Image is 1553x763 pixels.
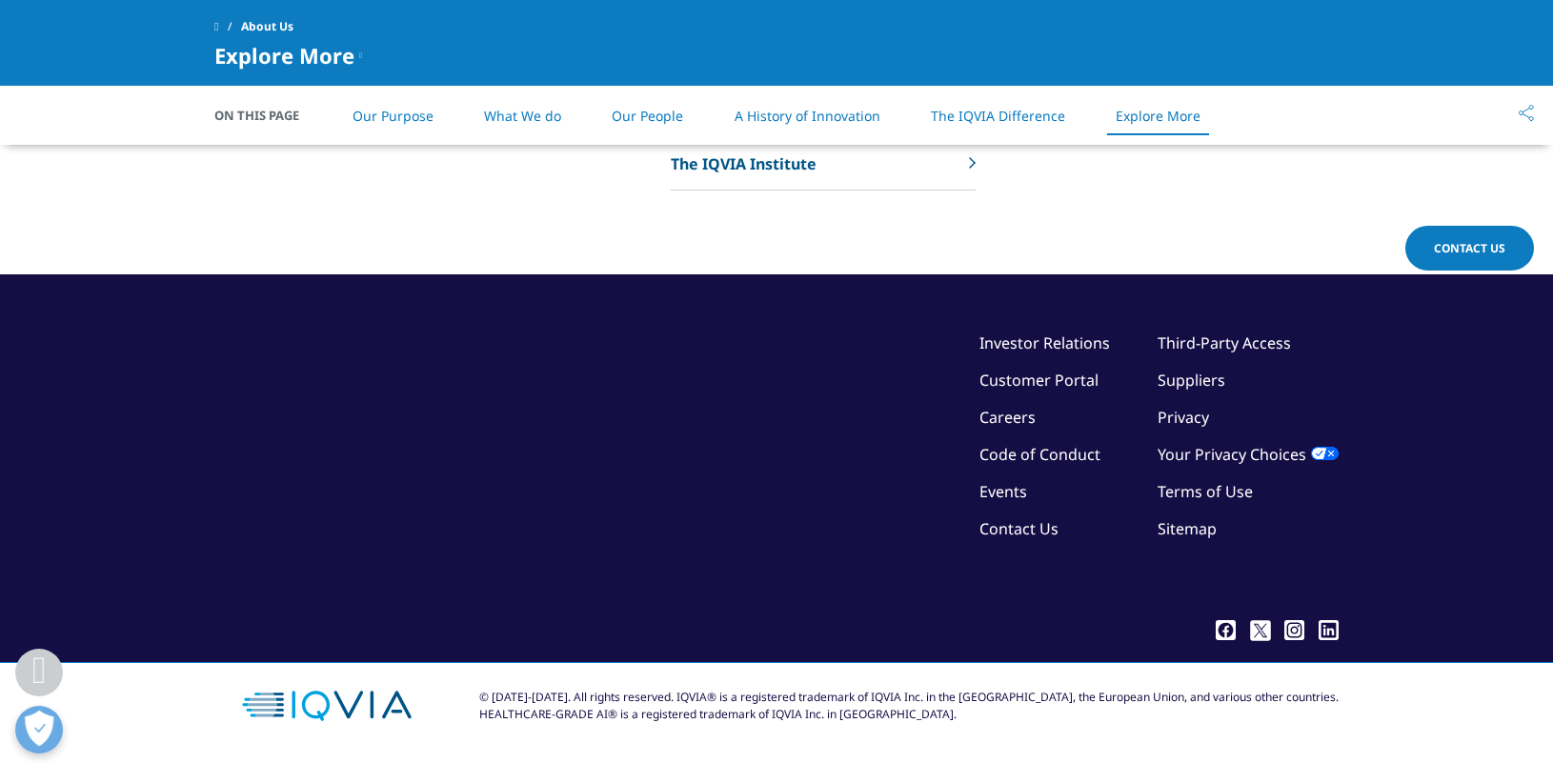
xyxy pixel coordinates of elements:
[1158,518,1217,539] a: Sitemap
[979,481,1027,502] a: Events
[979,407,1036,428] a: Careers
[1405,226,1534,271] a: Contact Us
[1434,240,1505,256] span: Contact Us
[931,107,1065,125] a: The IQVIA Difference
[1158,444,1339,465] a: Your Privacy Choices
[671,152,817,175] p: The IQVIA Institute
[979,518,1059,539] a: Contact Us
[979,370,1099,391] a: Customer Portal
[241,10,293,44] span: About Us
[1116,107,1200,125] a: Explore More
[979,332,1110,353] a: Investor Relations
[1158,332,1291,353] a: Third-Party Access
[479,689,1339,723] div: © [DATE]-[DATE]. All rights reserved. IQVIA® is a registered trademark of IQVIA Inc. in the [GEOG...
[15,706,63,753] button: Open Preferences
[353,107,434,125] a: Our Purpose
[1158,370,1225,391] a: Suppliers
[214,106,319,125] span: On This Page
[1158,407,1209,428] a: Privacy
[214,44,354,67] span: Explore More
[1158,481,1253,502] a: Terms of Use
[612,107,683,125] a: Our People
[735,107,880,125] a: A History of Innovation
[484,107,561,125] a: What We do
[979,444,1100,465] a: Code of Conduct
[671,138,975,191] a: The IQVIA Institute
